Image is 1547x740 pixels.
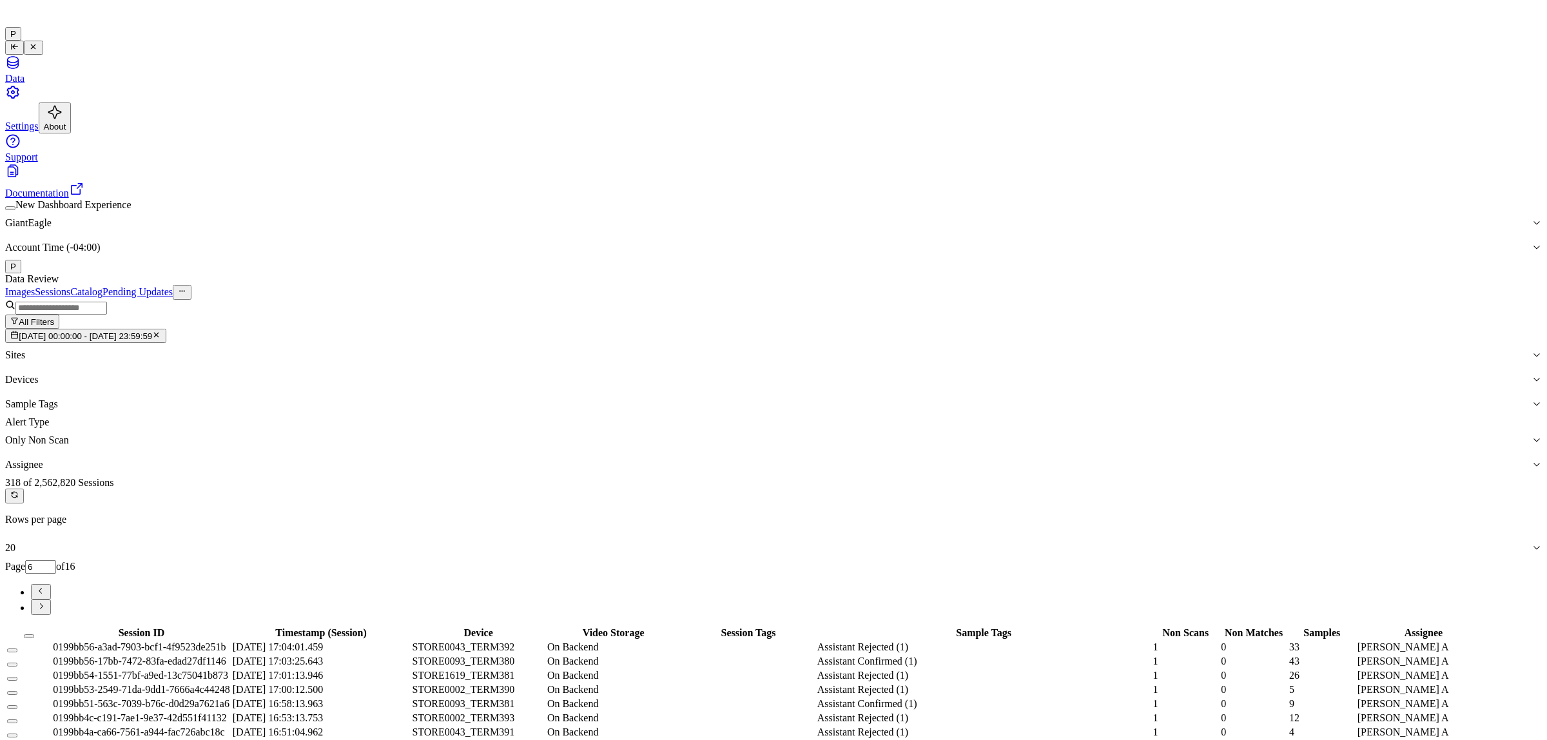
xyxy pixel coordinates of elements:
span: 0199bb4c-c191-7ae1-9e37-42d551f41132 [53,712,227,723]
span: [DATE] 16:58:13.963 [233,698,323,709]
button: Select row [7,719,17,723]
span: Assistant Rejected (1) [817,712,908,723]
button: P [5,260,21,273]
span: [DATE] 17:03:25.643 [233,656,323,667]
span: of 16 [56,561,75,572]
span: 9 [1289,698,1294,709]
span: Page [5,561,25,572]
span: 1 [1153,656,1158,667]
button: Select row [7,734,17,737]
span: [PERSON_NAME] A [1357,656,1449,667]
span: [DATE] 16:53:13.753 [233,712,323,723]
button: Toggle Navigation [5,41,24,55]
a: Data [5,55,1542,84]
button: Toggle Navigation [24,41,43,55]
a: Pending Updates [102,287,173,298]
span: [DATE] 00:00:00 - [DATE] 23:59:59 [19,331,152,341]
span: Assistant Confirmed (1) [817,698,917,709]
span: 33 [1289,641,1299,652]
span: [DATE] 17:04:01.459 [233,641,323,652]
span: 0199bb56-17bb-7472-83fa-edad27df1146 [53,656,226,667]
div: STORE0002_TERM393 [412,712,544,724]
span: [PERSON_NAME] A [1357,698,1449,709]
button: Select row [7,677,17,681]
th: Sample Tags [817,627,1151,639]
div: STORE0043_TERM391 [412,726,544,738]
button: Go to previous page [31,584,51,599]
button: Go to next page [31,599,51,615]
span: 0 [1221,726,1226,737]
span: P [10,262,16,271]
th: Samples [1289,627,1356,639]
span: 0199bb51-563c-7039-b76c-d0d29a7621a6 [53,698,229,709]
span: 0199bb56-a3ad-7903-bcf1-4f9523de251b [53,641,226,652]
th: Assignee [1357,627,1490,639]
span: 0 [1221,670,1226,681]
a: Documentation [5,163,1542,199]
div: STORE0093_TERM381 [412,698,544,710]
span: 1 [1153,698,1158,709]
th: Session ID [52,627,231,639]
span: 12 [1289,712,1299,723]
span: [PERSON_NAME] A [1357,712,1449,723]
th: Non Matches [1220,627,1287,639]
span: 0 [1221,712,1226,723]
button: Select row [7,663,17,667]
div: On Backend [547,670,679,681]
div: STORE0002_TERM390 [412,684,544,696]
span: 0199bb4a-ca66-7561-a944-fac726abc18c [53,726,225,737]
p: Rows per page [5,514,1542,525]
span: [PERSON_NAME] A [1357,726,1449,737]
span: 1 [1153,726,1158,737]
th: Device [411,627,545,639]
span: 0199bb54-1551-77bf-a9ed-13c75041b873 [53,670,228,681]
button: P [5,27,21,41]
span: 1 [1153,712,1158,723]
span: [PERSON_NAME] A [1357,684,1449,695]
button: All Filters [5,315,59,329]
a: Settings [5,84,1542,131]
div: On Backend [547,698,679,710]
div: STORE0043_TERM392 [412,641,544,653]
button: Select row [7,691,17,695]
span: 1 [1153,641,1158,652]
span: 0 [1221,641,1226,652]
span: 26 [1289,670,1299,681]
button: Select row [7,705,17,709]
span: 0 [1221,684,1226,695]
div: On Backend [547,656,679,667]
span: [PERSON_NAME] A [1357,641,1449,652]
span: 1 [1153,684,1158,695]
span: 318 of 2,562,820 Sessions [5,477,113,488]
div: On Backend [547,712,679,724]
button: Select all [24,634,34,638]
div: STORE1619_TERM381 [412,670,544,681]
a: Images [5,287,35,298]
div: On Backend [547,726,679,738]
span: Assistant Rejected (1) [817,726,908,737]
th: Session Tags [681,627,815,639]
span: Assistant Rejected (1) [817,641,908,652]
a: Sessions [35,287,70,298]
a: Support [5,133,1542,162]
button: [DATE] 00:00:00 - [DATE] 23:59:59 [5,329,166,343]
button: About [39,102,72,133]
span: 1 [1153,670,1158,681]
span: Assistant Rejected (1) [817,684,908,695]
th: Video Storage [547,627,680,639]
div: Data Review [5,273,1542,285]
span: 43 [1289,656,1299,667]
span: Assistant Rejected (1) [817,670,908,681]
a: Catalog [70,287,102,298]
th: Non Scans [1152,627,1219,639]
span: [DATE] 16:51:04.962 [233,726,323,737]
label: Alert Type [5,416,49,427]
span: 0 [1221,656,1226,667]
span: 4 [1289,726,1294,737]
span: 5 [1289,684,1294,695]
span: [DATE] 17:00:12.500 [233,684,323,695]
div: On Backend [547,641,679,653]
span: Assistant Confirmed (1) [817,656,917,667]
div: New Dashboard Experience [5,199,1542,211]
span: 0 [1221,698,1226,709]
